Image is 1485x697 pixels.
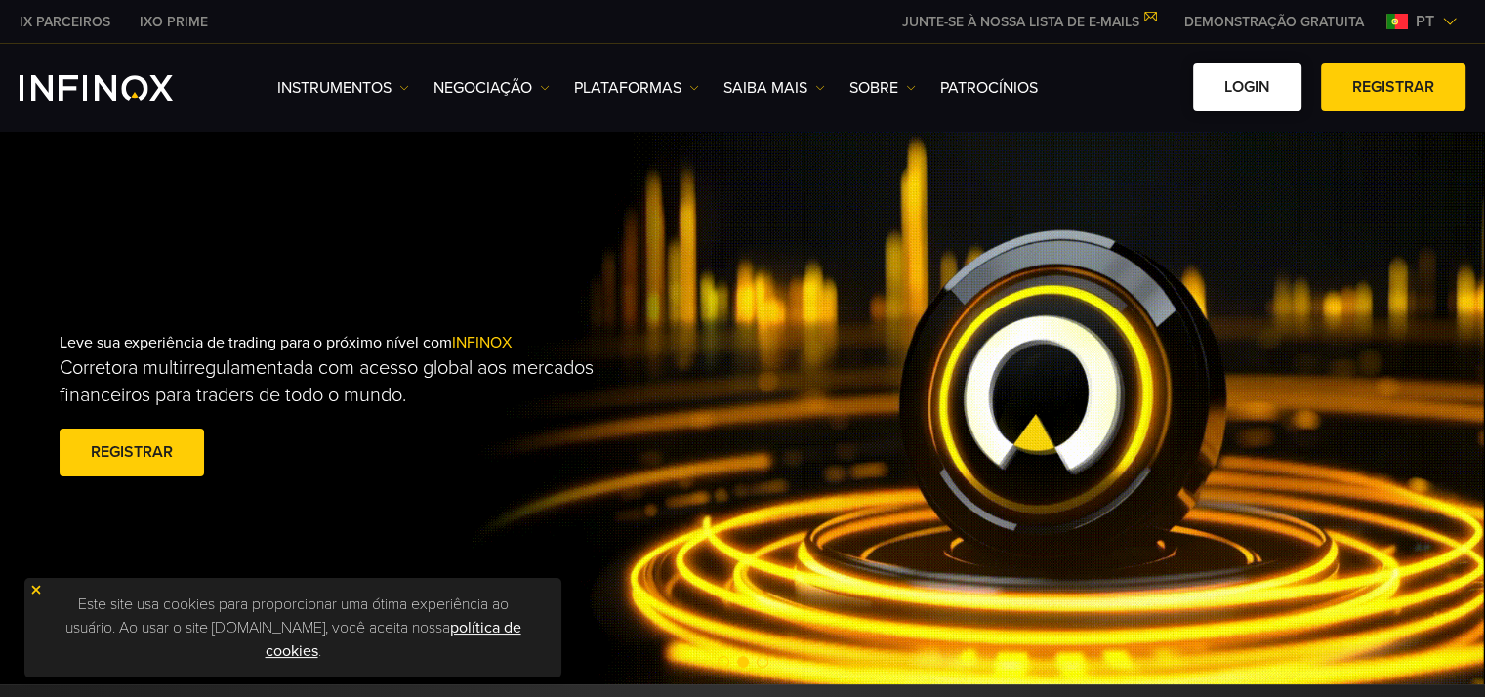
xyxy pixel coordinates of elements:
[1170,12,1379,32] a: INFINOX MENU
[60,429,204,476] a: Registrar
[940,76,1038,100] a: Patrocínios
[887,14,1170,30] a: JUNTE-SE À NOSSA LISTA DE E-MAILS
[60,354,639,409] p: Corretora multirregulamentada com acesso global aos mercados financeiros para traders de todo o m...
[718,656,729,668] span: Go to slide 1
[849,76,916,100] a: SOBRE
[1408,10,1442,33] span: pt
[1193,63,1301,111] a: Login
[1321,63,1465,111] a: Registrar
[5,12,125,32] a: INFINOX
[34,588,552,668] p: Este site usa cookies para proporcionar uma ótima experiência ao usuário. Ao usar o site [DOMAIN_...
[737,656,749,668] span: Go to slide 2
[20,75,219,101] a: INFINOX Logo
[452,333,512,352] span: INFINOX
[29,583,43,596] img: yellow close icon
[574,76,699,100] a: PLATAFORMAS
[60,302,784,512] div: Leve sua experiência de trading para o próximo nível com
[723,76,825,100] a: Saiba mais
[277,76,409,100] a: Instrumentos
[433,76,550,100] a: NEGOCIAÇÃO
[757,656,768,668] span: Go to slide 3
[125,12,223,32] a: INFINOX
